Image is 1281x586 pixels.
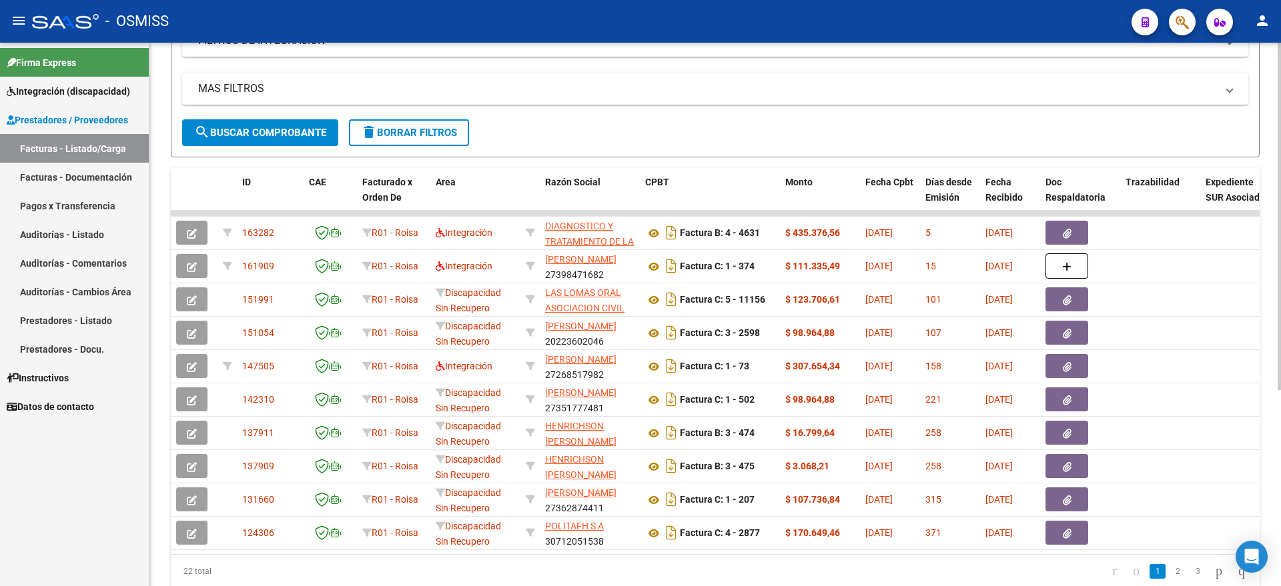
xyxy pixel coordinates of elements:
[545,287,624,313] span: LAS LOMAS ORAL ASOCIACION CIVIL
[865,461,893,471] span: [DATE]
[7,399,94,414] span: Datos de contacto
[545,385,634,413] div: 27351777481
[1200,168,1274,227] datatable-header-cell: Expediente SUR Asociado
[436,521,501,547] span: Discapacidad Sin Recupero
[372,327,418,338] span: R01 - Roisa
[663,289,680,310] i: Descargar documento
[925,394,941,405] span: 221
[980,168,1040,227] datatable-header-cell: Fecha Recibido
[349,119,469,146] button: Borrar Filtros
[865,361,893,371] span: [DATE]
[865,427,893,438] span: [DATE]
[1106,564,1123,579] a: go to first page
[925,494,941,505] span: 315
[237,168,304,227] datatable-header-cell: ID
[1040,168,1120,227] datatable-header-cell: Doc Respaldatoria
[242,294,274,305] span: 151991
[680,395,755,405] strong: Factura C: 1 - 502
[780,168,860,227] datatable-header-cell: Monto
[372,427,418,438] span: R01 - Roisa
[985,461,1013,471] span: [DATE]
[372,294,418,305] span: R01 - Roisa
[545,454,616,480] span: HENRICHSON [PERSON_NAME]
[680,261,755,272] strong: Factura C: 1 - 374
[182,73,1248,105] mat-expansion-panel-header: MAS FILTROS
[430,168,520,227] datatable-header-cell: Area
[372,461,418,471] span: R01 - Roisa
[1254,13,1270,29] mat-icon: person
[925,361,941,371] span: 158
[545,219,634,247] div: 33715973079
[242,177,251,187] span: ID
[545,519,634,547] div: 30712051538
[545,254,616,265] span: [PERSON_NAME]
[1126,177,1180,187] span: Trazabilidad
[372,494,418,505] span: R01 - Roisa
[545,221,634,262] span: DIAGNOSTICO Y TRATAMIENTO DE LA COMUNICACION SA
[865,294,893,305] span: [DATE]
[242,394,274,405] span: 142310
[860,168,920,227] datatable-header-cell: Fecha Cpbt
[357,168,430,227] datatable-header-cell: Facturado x Orden De
[640,168,780,227] datatable-header-cell: CPBT
[985,327,1013,338] span: [DATE]
[545,352,634,380] div: 27268517982
[1210,564,1228,579] a: go to next page
[680,495,755,505] strong: Factura C: 1 - 207
[436,261,492,271] span: Integración
[865,494,893,505] span: [DATE]
[785,327,835,338] strong: $ 98.964,88
[865,227,893,238] span: [DATE]
[545,421,616,447] span: HENRICHSON [PERSON_NAME]
[545,521,604,531] span: POLITAFH S A
[785,294,840,305] strong: $ 123.706,61
[663,322,680,343] i: Descargar documento
[7,371,69,385] span: Instructivos
[865,327,893,338] span: [DATE]
[436,177,456,187] span: Area
[545,177,600,187] span: Razón Social
[1188,560,1208,583] li: page 3
[372,261,418,271] span: R01 - Roisa
[1236,541,1268,573] div: Open Intercom Messenger
[680,428,755,439] strong: Factura B: 3 - 474
[985,527,1013,538] span: [DATE]
[663,389,680,410] i: Descargar documento
[663,422,680,443] i: Descargar documento
[545,354,616,365] span: [PERSON_NAME]
[198,81,1216,96] mat-panel-title: MAS FILTROS
[242,261,274,271] span: 161909
[785,527,840,538] strong: $ 170.649,46
[645,177,669,187] span: CPBT
[540,168,640,227] datatable-header-cell: Razón Social
[7,55,76,70] span: Firma Express
[361,127,457,139] span: Borrar Filtros
[545,485,634,513] div: 27362874411
[865,261,893,271] span: [DATE]
[436,287,501,313] span: Discapacidad Sin Recupero
[436,421,501,447] span: Discapacidad Sin Recupero
[985,494,1013,505] span: [DATE]
[925,177,972,203] span: Días desde Emisión
[785,494,840,505] strong: $ 107.736,84
[663,355,680,377] i: Descargar documento
[785,177,813,187] span: Monto
[436,454,501,480] span: Discapacidad Sin Recupero
[436,321,501,347] span: Discapacidad Sin Recupero
[785,361,840,371] strong: $ 307.654,34
[545,321,616,331] span: [PERSON_NAME]
[680,361,749,372] strong: Factura C: 1 - 73
[436,361,492,371] span: Integración
[920,168,980,227] datatable-header-cell: Días desde Emisión
[785,461,829,471] strong: $ 3.068,21
[785,394,835,405] strong: $ 98.964,88
[925,427,941,438] span: 258
[985,361,1013,371] span: [DATE]
[545,285,634,313] div: 30644404575
[545,487,616,498] span: [PERSON_NAME]
[663,455,680,477] i: Descargar documento
[865,177,913,187] span: Fecha Cpbt
[985,294,1013,305] span: [DATE]
[865,394,893,405] span: [DATE]
[182,119,338,146] button: Buscar Comprobante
